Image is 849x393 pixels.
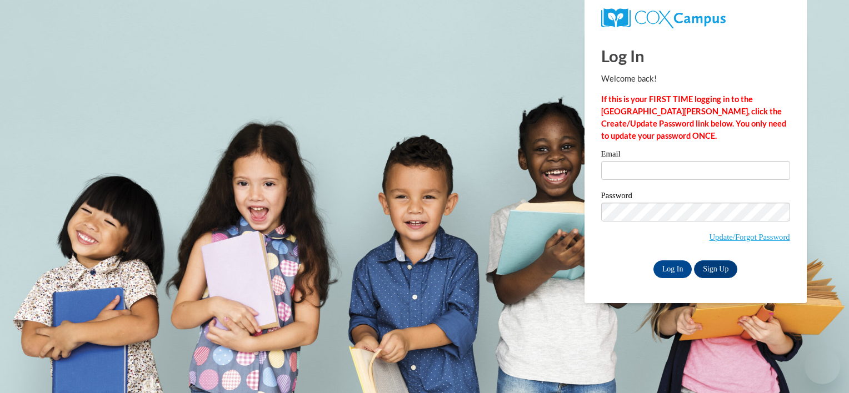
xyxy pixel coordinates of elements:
[653,260,692,278] input: Log In
[601,44,790,67] h1: Log In
[601,8,726,28] img: COX Campus
[601,150,790,161] label: Email
[601,192,790,203] label: Password
[601,8,790,28] a: COX Campus
[710,233,790,241] a: Update/Forgot Password
[601,94,786,140] strong: If this is your FIRST TIME logging in to the [GEOGRAPHIC_DATA][PERSON_NAME], click the Create/Upd...
[601,73,790,85] p: Welcome back!
[805,349,840,384] iframe: Button to launch messaging window
[694,260,737,278] a: Sign Up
